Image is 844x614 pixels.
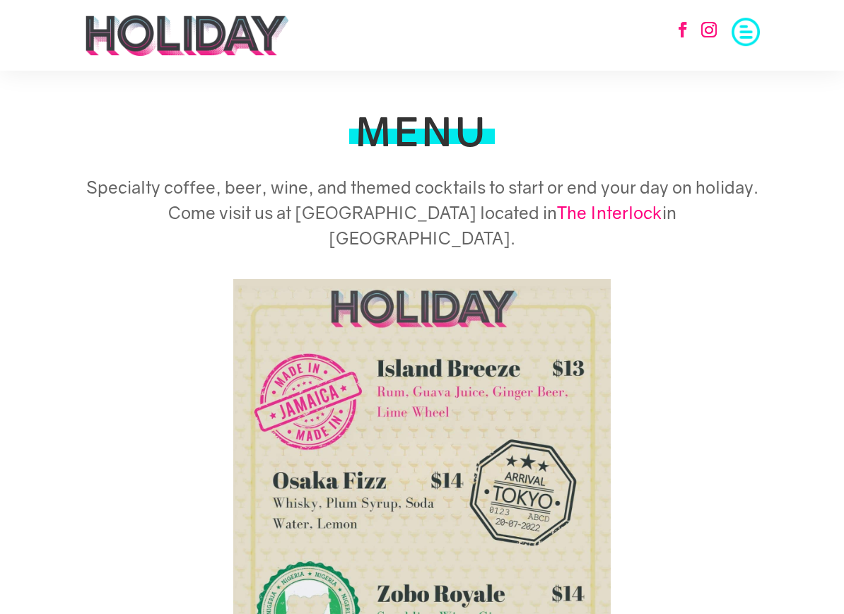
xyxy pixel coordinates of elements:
[84,175,759,258] h5: Specialty coffee, beer, wine, and themed cocktails to start or end your day on holiday. Come visi...
[693,14,725,45] a: Follow on Instagram
[557,202,662,223] a: The Interlock
[84,14,290,57] img: holiday-logo-black
[356,112,488,158] h1: MENU
[667,14,698,45] a: Follow on Facebook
